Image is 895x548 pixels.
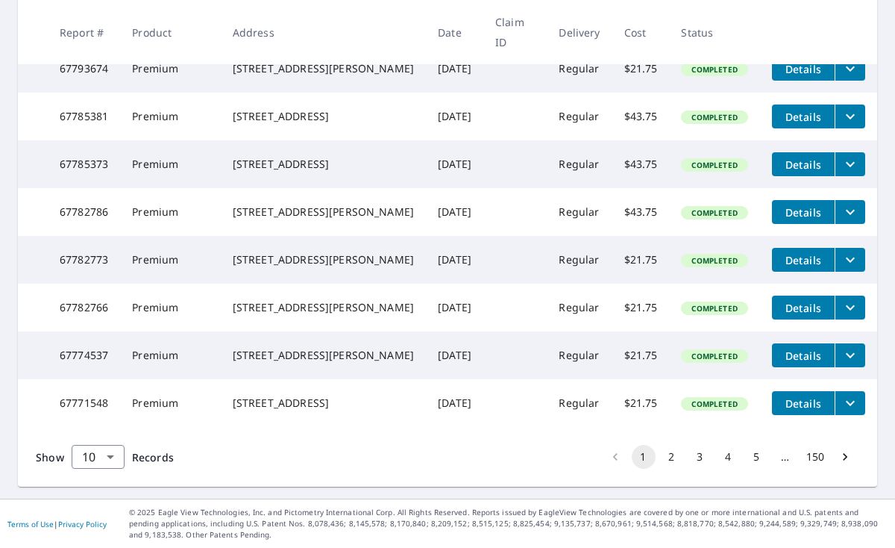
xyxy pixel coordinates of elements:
button: Go to page 2 [660,445,684,469]
p: | [7,520,107,529]
td: $21.75 [612,284,670,331]
button: filesDropdownBtn-67793674 [835,57,865,81]
td: 67785373 [48,140,120,188]
td: $43.75 [612,140,670,188]
button: detailsBtn-67785373 [772,152,835,176]
span: Details [781,62,826,76]
div: [STREET_ADDRESS][PERSON_NAME] [233,252,414,267]
button: detailsBtn-67782773 [772,248,835,272]
p: © 2025 Eagle View Technologies, Inc. and Pictometry International Corp. All Rights Reserved. Repo... [129,507,888,541]
td: Regular [547,331,612,379]
div: 10 [72,436,125,478]
a: Terms of Use [7,519,54,529]
td: [DATE] [426,45,483,93]
td: [DATE] [426,284,483,331]
nav: pagination navigation [601,445,859,469]
button: page 1 [632,445,656,469]
div: [STREET_ADDRESS][PERSON_NAME] [233,61,414,76]
td: Premium [120,45,221,93]
td: $21.75 [612,379,670,427]
td: [DATE] [426,93,483,140]
button: detailsBtn-67785381 [772,105,835,128]
td: 67771548 [48,379,120,427]
td: [DATE] [426,331,483,379]
td: [DATE] [426,140,483,188]
td: Regular [547,236,612,284]
button: filesDropdownBtn-67782773 [835,248,865,272]
span: Completed [682,303,746,314]
td: [DATE] [426,188,483,236]
td: 67774537 [48,331,120,379]
button: detailsBtn-67793674 [772,57,835,81]
span: Completed [682,208,746,218]
td: $21.75 [612,331,670,379]
button: filesDropdownBtn-67782786 [835,200,865,224]
button: Go to page 4 [717,445,741,469]
td: Premium [120,93,221,140]
div: [STREET_ADDRESS] [233,157,414,172]
span: Details [781,110,826,124]
button: filesDropdownBtn-67785373 [835,152,865,176]
td: Premium [120,379,221,427]
span: Details [781,253,826,267]
button: Go to page 5 [745,445,769,469]
td: 67782786 [48,188,120,236]
span: Completed [682,351,746,361]
span: Completed [682,255,746,266]
span: Completed [682,399,746,409]
button: detailsBtn-67782766 [772,296,835,320]
span: Completed [682,64,746,75]
td: Premium [120,140,221,188]
button: detailsBtn-67771548 [772,391,835,415]
td: $43.75 [612,188,670,236]
td: [DATE] [426,236,483,284]
a: Privacy Policy [58,519,107,529]
td: Regular [547,93,612,140]
td: Regular [547,188,612,236]
span: Records [132,450,174,464]
div: [STREET_ADDRESS] [233,109,414,124]
td: $21.75 [612,236,670,284]
button: Go to next page [833,445,857,469]
button: filesDropdownBtn-67785381 [835,105,865,128]
span: Completed [682,112,746,122]
div: Show 10 records [72,445,125,469]
span: Completed [682,160,746,170]
span: Details [781,158,826,172]
td: 67793674 [48,45,120,93]
span: Details [781,396,826,411]
td: 67785381 [48,93,120,140]
td: Premium [120,188,221,236]
span: Details [781,301,826,315]
span: Details [781,349,826,363]
button: filesDropdownBtn-67771548 [835,391,865,415]
button: detailsBtn-67774537 [772,343,835,367]
div: [STREET_ADDRESS][PERSON_NAME] [233,300,414,315]
td: Regular [547,45,612,93]
button: filesDropdownBtn-67774537 [835,343,865,367]
div: [STREET_ADDRESS][PERSON_NAME] [233,205,414,219]
div: [STREET_ADDRESS][PERSON_NAME] [233,348,414,363]
td: $21.75 [612,45,670,93]
div: … [773,449,797,464]
td: Premium [120,236,221,284]
button: filesDropdownBtn-67782766 [835,296,865,320]
td: 67782773 [48,236,120,284]
td: Regular [547,379,612,427]
td: Premium [120,331,221,379]
span: Details [781,205,826,219]
td: 67782766 [48,284,120,331]
button: Go to page 3 [688,445,712,469]
div: [STREET_ADDRESS] [233,396,414,411]
button: Go to page 150 [802,445,829,469]
button: detailsBtn-67782786 [772,200,835,224]
td: Regular [547,140,612,188]
td: Premium [120,284,221,331]
td: Regular [547,284,612,331]
td: $43.75 [612,93,670,140]
span: Show [36,450,64,464]
td: [DATE] [426,379,483,427]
